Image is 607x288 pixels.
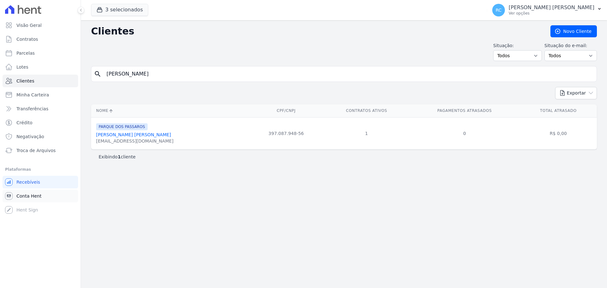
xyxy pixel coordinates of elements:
[16,50,35,56] span: Parcelas
[5,166,76,173] div: Plataformas
[16,78,34,84] span: Clientes
[3,75,78,87] a: Clientes
[3,33,78,46] a: Contratos
[103,68,594,80] input: Buscar por nome, CPF ou e-mail
[16,179,40,185] span: Recebíveis
[3,144,78,157] a: Troca de Arquivos
[520,104,597,117] th: Total Atrasado
[91,104,248,117] th: Nome
[493,42,542,49] label: Situação:
[94,70,101,78] i: search
[91,4,148,16] button: 3 selecionados
[16,92,49,98] span: Minha Carteira
[16,147,56,154] span: Troca de Arquivos
[3,176,78,188] a: Recebíveis
[3,190,78,202] a: Conta Hent
[409,117,520,149] td: 0
[3,47,78,59] a: Parcelas
[96,132,171,137] a: [PERSON_NAME] [PERSON_NAME]
[118,154,121,159] b: 1
[91,26,540,37] h2: Clientes
[550,25,597,37] a: Novo Cliente
[16,64,28,70] span: Lotes
[99,154,136,160] p: Exibindo cliente
[324,104,409,117] th: Contratos Ativos
[3,19,78,32] a: Visão Geral
[509,4,594,11] p: [PERSON_NAME] [PERSON_NAME]
[96,138,174,144] div: [EMAIL_ADDRESS][DOMAIN_NAME]
[16,119,33,126] span: Crédito
[509,11,594,16] p: Ver opções
[16,193,41,199] span: Conta Hent
[16,133,44,140] span: Negativação
[248,117,323,149] td: 397.087.948-56
[3,130,78,143] a: Negativação
[3,89,78,101] a: Minha Carteira
[496,8,502,12] span: RC
[16,106,48,112] span: Transferências
[555,87,597,99] button: Exportar
[324,117,409,149] td: 1
[3,61,78,73] a: Lotes
[96,123,148,130] span: PARQUE DOS PASSAROS
[248,104,323,117] th: CPF/CNPJ
[544,42,597,49] label: Situação do e-mail:
[16,36,38,42] span: Contratos
[3,102,78,115] a: Transferências
[16,22,42,28] span: Visão Geral
[487,1,607,19] button: RC [PERSON_NAME] [PERSON_NAME] Ver opções
[3,116,78,129] a: Crédito
[409,104,520,117] th: Pagamentos Atrasados
[520,117,597,149] td: R$ 0,00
